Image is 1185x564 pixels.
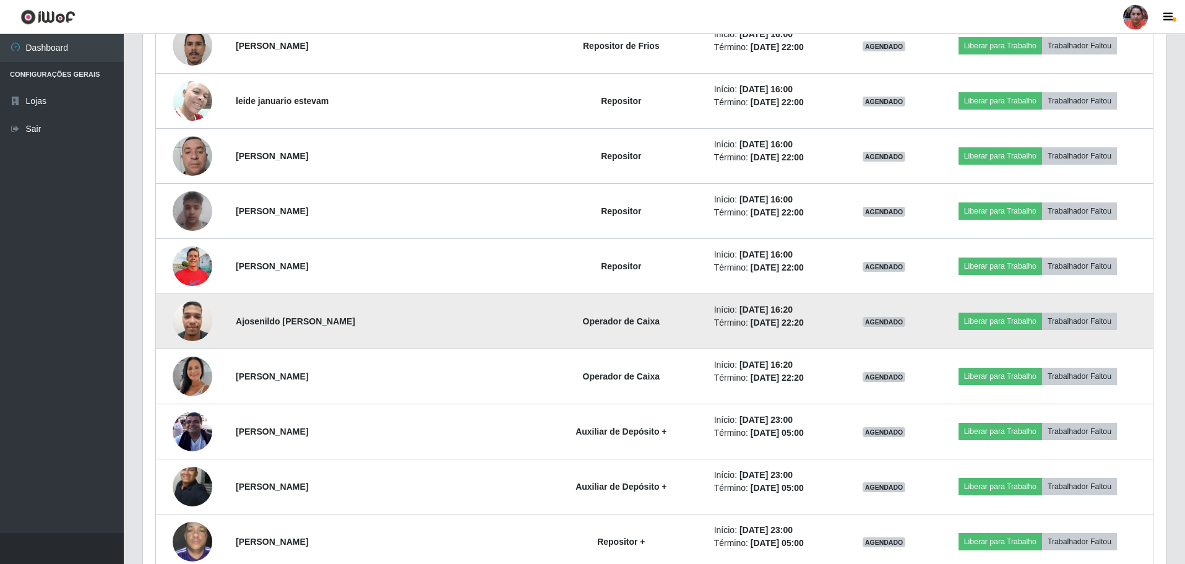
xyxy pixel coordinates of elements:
[739,29,793,39] time: [DATE] 16:00
[236,371,308,381] strong: [PERSON_NAME]
[236,151,308,161] strong: [PERSON_NAME]
[751,318,804,328] time: [DATE] 22:20
[714,41,838,54] li: Término:
[173,295,212,347] img: 1757524320861.jpeg
[863,41,906,51] span: AGENDADO
[714,482,838,495] li: Término:
[714,248,838,261] li: Início:
[1042,202,1117,220] button: Trabalhador Faltou
[863,317,906,327] span: AGENDADO
[1042,368,1117,385] button: Trabalhador Faltou
[236,427,308,436] strong: [PERSON_NAME]
[173,240,212,292] img: 1757774886821.jpeg
[173,459,212,513] img: 1734114107778.jpeg
[173,412,212,451] img: 1703238660613.jpeg
[601,261,641,271] strong: Repositor
[575,482,666,492] strong: Auxiliar de Depósito +
[1042,92,1117,110] button: Trabalhador Faltou
[236,316,355,326] strong: Ajosenildo [PERSON_NAME]
[751,207,804,217] time: [DATE] 22:00
[1042,313,1117,330] button: Trabalhador Faltou
[739,84,793,94] time: [DATE] 16:00
[751,428,804,438] time: [DATE] 05:00
[863,482,906,492] span: AGENDADO
[739,305,793,315] time: [DATE] 16:20
[714,83,838,96] li: Início:
[959,368,1042,385] button: Liberar para Trabalho
[714,427,838,440] li: Término:
[173,341,212,412] img: 1743778813300.jpeg
[714,316,838,329] li: Término:
[959,202,1042,220] button: Liberar para Trabalho
[714,371,838,384] li: Término:
[959,478,1042,495] button: Liberar para Trabalho
[751,483,804,493] time: [DATE] 05:00
[959,258,1042,275] button: Liberar para Trabalho
[601,151,641,161] strong: Repositor
[583,316,660,326] strong: Operador de Caixa
[173,19,212,72] img: 1754513784799.jpeg
[714,96,838,109] li: Término:
[714,261,838,274] li: Término:
[1042,423,1117,440] button: Trabalhador Faltou
[863,427,906,437] span: AGENDADO
[583,371,660,381] strong: Operador de Caixa
[714,524,838,537] li: Início:
[714,303,838,316] li: Início:
[863,152,906,162] span: AGENDADO
[739,194,793,204] time: [DATE] 16:00
[739,525,793,535] time: [DATE] 23:00
[236,261,308,271] strong: [PERSON_NAME]
[863,97,906,106] span: AGENDADO
[863,372,906,382] span: AGENDADO
[173,74,212,127] img: 1755915941473.jpeg
[863,537,906,547] span: AGENDADO
[236,96,329,106] strong: leide januario estevam
[714,151,838,164] li: Término:
[959,423,1042,440] button: Liberar para Trabalho
[959,147,1042,165] button: Liberar para Trabalho
[739,470,793,480] time: [DATE] 23:00
[1042,478,1117,495] button: Trabalhador Faltou
[959,92,1042,110] button: Liberar para Trabalho
[863,262,906,272] span: AGENDADO
[751,97,804,107] time: [DATE] 22:00
[1042,37,1117,54] button: Trabalhador Faltou
[739,415,793,425] time: [DATE] 23:00
[714,358,838,371] li: Início:
[714,138,838,151] li: Início:
[739,249,793,259] time: [DATE] 16:00
[739,139,793,149] time: [DATE] 16:00
[601,206,641,216] strong: Repositor
[583,41,660,51] strong: Repositor de Frios
[959,313,1042,330] button: Liberar para Trabalho
[597,537,645,547] strong: Repositor +
[1042,258,1117,275] button: Trabalhador Faltou
[714,28,838,41] li: Início:
[863,207,906,217] span: AGENDADO
[601,96,641,106] strong: Repositor
[1042,147,1117,165] button: Trabalhador Faltou
[236,537,308,547] strong: [PERSON_NAME]
[236,206,308,216] strong: [PERSON_NAME]
[20,9,75,25] img: CoreUI Logo
[173,129,212,182] img: 1724708797477.jpeg
[959,533,1042,550] button: Liberar para Trabalho
[236,41,308,51] strong: [PERSON_NAME]
[714,469,838,482] li: Início:
[1042,533,1117,550] button: Trabalhador Faltou
[751,262,804,272] time: [DATE] 22:00
[714,193,838,206] li: Início:
[751,42,804,52] time: [DATE] 22:00
[173,184,212,237] img: 1734187745522.jpeg
[236,482,308,492] strong: [PERSON_NAME]
[714,537,838,550] li: Término:
[575,427,666,436] strong: Auxiliar de Depósito +
[739,360,793,370] time: [DATE] 16:20
[751,373,804,383] time: [DATE] 22:20
[959,37,1042,54] button: Liberar para Trabalho
[751,538,804,548] time: [DATE] 05:00
[751,152,804,162] time: [DATE] 22:00
[714,414,838,427] li: Início:
[714,206,838,219] li: Término:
